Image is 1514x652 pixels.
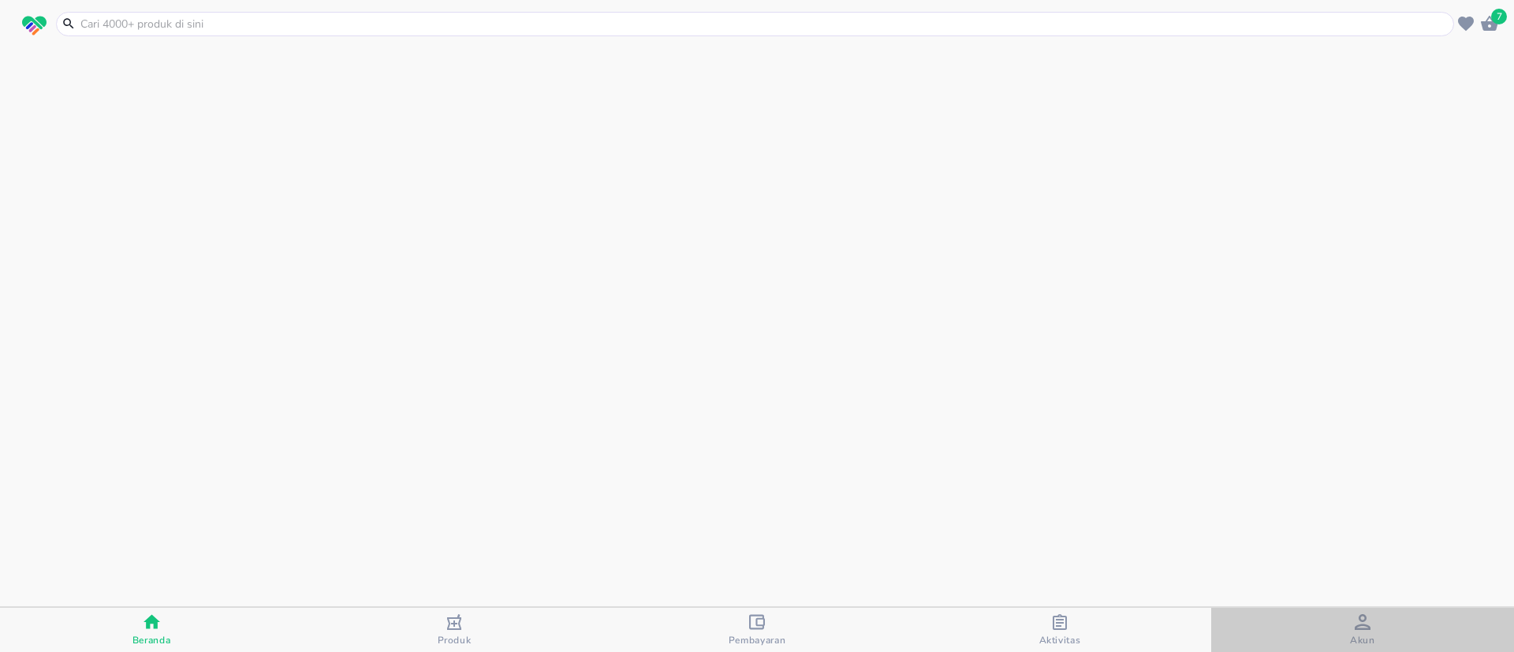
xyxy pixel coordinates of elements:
[1350,634,1375,646] span: Akun
[22,16,47,36] img: logo_swiperx_s.bd005f3b.svg
[1478,12,1501,35] button: 7
[729,634,786,646] span: Pembayaran
[303,608,606,652] button: Produk
[1211,608,1514,652] button: Akun
[1491,9,1507,24] span: 7
[606,608,908,652] button: Pembayaran
[79,16,1450,32] input: Cari 4000+ produk di sini
[438,634,472,646] span: Produk
[1039,634,1081,646] span: Aktivitas
[132,634,171,646] span: Beranda
[908,608,1211,652] button: Aktivitas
